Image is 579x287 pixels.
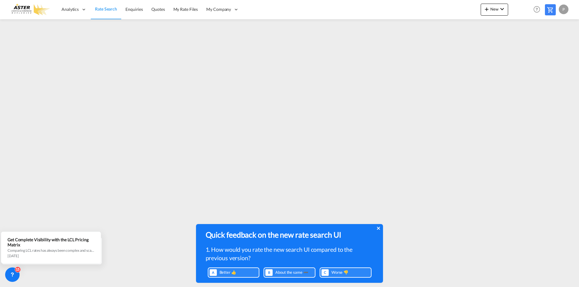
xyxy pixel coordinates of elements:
[9,3,50,16] img: e3303e4028ba11efbf5f992c85cc34d8.png
[532,4,545,15] div: Help
[125,7,143,12] span: Enquiries
[481,4,508,16] button: icon-plus 400-fgNewicon-chevron-down
[95,6,117,11] span: Rate Search
[173,7,198,12] span: My Rate Files
[559,5,568,14] div: P
[483,5,490,13] md-icon: icon-plus 400-fg
[151,7,165,12] span: Quotes
[62,6,79,12] span: Analytics
[483,7,506,11] span: New
[498,5,506,13] md-icon: icon-chevron-down
[206,6,231,12] span: My Company
[532,4,542,14] span: Help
